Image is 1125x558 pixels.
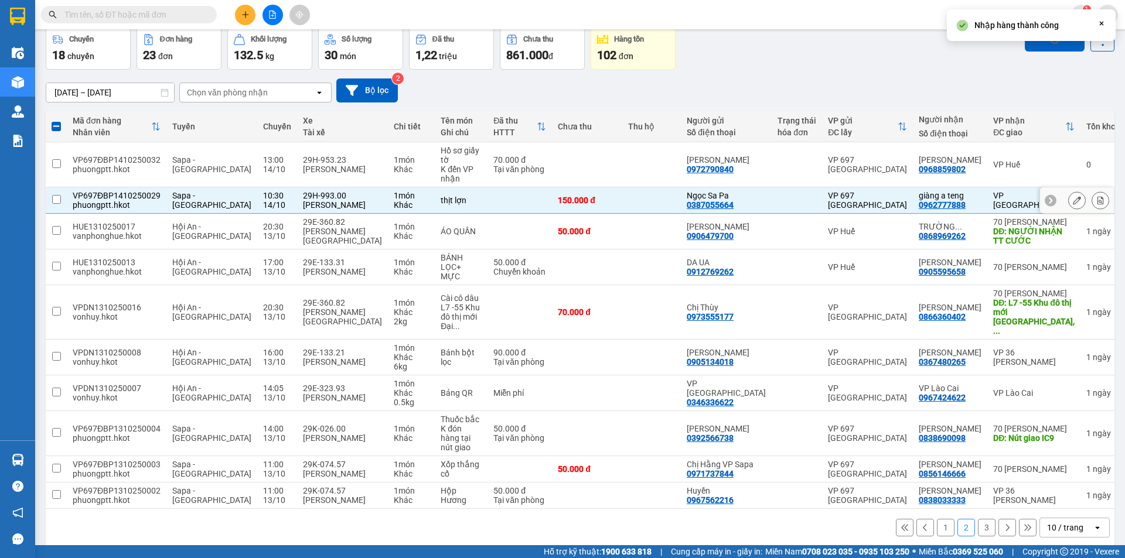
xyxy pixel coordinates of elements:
div: [PERSON_NAME] [303,469,382,478]
span: Miền Bắc [919,545,1003,558]
div: HTTT [493,128,537,137]
span: ngày [1093,262,1111,272]
div: [PERSON_NAME][GEOGRAPHIC_DATA] [303,227,382,245]
div: [PERSON_NAME] [303,393,382,402]
div: Khác [394,469,429,478]
button: file-add [262,5,283,25]
div: 13:00 [263,155,291,165]
div: Anh Hoàng [919,486,981,495]
div: 13/10 [263,495,291,505]
div: Khác [394,352,429,362]
div: Tài xế [303,128,382,137]
span: ngày [1093,352,1111,362]
button: plus [235,5,255,25]
div: Miễn phí [493,388,546,398]
div: Nhân viên [73,128,151,137]
span: đơn [158,52,173,61]
div: Bảng QR [441,388,482,398]
div: Chưa thu [523,35,553,43]
div: VP697ĐBP1310250004 [73,424,161,433]
div: 29K-074.57 [303,460,382,469]
div: Kim Phượng [919,424,981,433]
span: Hỗ trợ kỹ thuật: [544,545,652,558]
div: phuongptt.hkot [73,469,161,478]
div: 1 [1086,262,1116,272]
div: VPDN1310250016 [73,303,161,312]
div: VP Đà Nẵng [687,379,766,398]
div: VP [GEOGRAPHIC_DATA] [993,191,1075,210]
button: Bộ lọc [336,78,398,102]
div: Khác [394,231,429,241]
div: VP697ĐBP1410250032 [73,155,161,165]
span: Hội An - [GEOGRAPHIC_DATA] [172,303,251,321]
div: VP Lào Cai [919,384,981,393]
div: Số điện thoại [919,129,981,138]
div: Người gửi [687,116,766,125]
div: 29H-953.23 [303,155,382,165]
div: 2 kg [394,317,429,326]
div: 13/10 [263,469,291,478]
div: Ngọc Nhi [919,155,981,165]
span: Hội An - [GEOGRAPHIC_DATA] [172,384,251,402]
div: 13/10 [263,357,291,367]
div: Chị Hằng VP Sapa [687,460,766,469]
span: question-circle [12,481,23,492]
div: vanphonghue.hkot [73,231,161,241]
div: 29K-074.57 [303,486,382,495]
div: 17:00 [263,258,291,267]
div: 1 [1086,491,1116,500]
div: 11:00 [263,460,291,469]
div: 1 món [394,258,429,267]
div: Người nhận [919,115,981,124]
th: Toggle SortBy [487,111,552,142]
img: logo-vxr [10,8,25,25]
div: 14:00 [263,424,291,433]
input: Select a date range. [46,83,174,102]
span: 861.000 [506,48,548,62]
div: 13/10 [263,267,291,276]
div: 1 món [394,155,429,165]
span: 102 [597,48,616,62]
div: phuongptt.hkot [73,165,161,174]
span: Sapa - [GEOGRAPHIC_DATA] [172,460,251,478]
div: Thuốc bắc [441,415,482,424]
div: 50.000 đ [558,464,616,474]
div: Đặng Nguyên Khánh [687,348,766,357]
div: L7 -55 Khu đô thị mới Đại Kim, Hoàng Mai [441,303,482,331]
div: Tại văn phòng [493,165,546,174]
span: file-add [268,11,277,19]
th: Toggle SortBy [987,111,1080,142]
div: Khác [394,200,429,210]
div: 1 [1086,429,1116,438]
div: 20:30 [263,303,291,312]
div: Khối lượng [251,35,287,43]
div: [PERSON_NAME][GEOGRAPHIC_DATA] [303,307,382,326]
span: ngày [1093,491,1111,500]
div: VP 36 [PERSON_NAME] [993,348,1075,367]
span: món [340,52,356,61]
div: Hồ sơ giấy tờ [441,146,482,165]
div: Chuyến [263,122,291,131]
div: DĐ: Nút giao IC9 [993,433,1075,443]
span: Hội An - [GEOGRAPHIC_DATA] [172,222,251,241]
div: [PERSON_NAME] [303,433,382,443]
span: triệu [439,52,457,61]
div: Hộp Hương [441,486,482,505]
sup: 1 [1083,5,1091,13]
div: Phan Thị Hảo [687,155,766,165]
div: 0905134018 [687,357,734,367]
button: Đã thu1,22 triệu [409,28,494,70]
div: 13/10 [263,231,291,241]
div: Tuyến [172,122,251,131]
div: [PERSON_NAME] [303,267,382,276]
div: VP697ĐBP1310250002 [73,486,161,495]
div: DĐ: NGƯỜI NHẬN TT CƯỚC [993,227,1075,245]
div: [PERSON_NAME] [303,165,382,174]
span: đ [548,52,553,61]
span: Miền Nam [765,545,909,558]
div: Chị Thùy [687,303,766,312]
div: vonhuy.hkot [73,393,161,402]
span: 1 [1085,5,1089,13]
img: warehouse-icon [12,76,24,88]
div: 0868969262 [919,231,966,241]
